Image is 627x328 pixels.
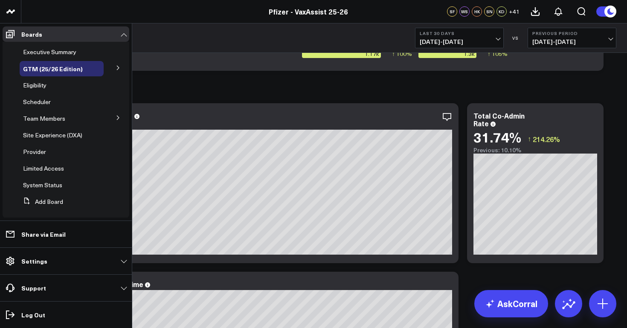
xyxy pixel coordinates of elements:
p: Boards [21,31,42,38]
span: Team Members [23,114,65,122]
div: KD [496,6,507,17]
div: 1.17k [302,49,381,58]
span: Site Experience (DXA) [23,131,82,139]
a: GTM (25/26 Edition) [23,65,83,72]
span: ↑ [528,134,531,145]
button: Add Board [20,194,63,209]
span: Scheduler [23,98,51,106]
a: Scheduler [23,99,51,105]
span: [DATE] - [DATE] [532,38,612,45]
div: 31.74% [473,129,521,145]
a: Team Members [23,115,65,122]
button: Last 30 Days[DATE]-[DATE] [415,28,504,48]
div: ↑ 105% [488,49,508,58]
a: Log Out [3,307,129,322]
div: SF [447,6,457,17]
b: Previous Period [532,31,612,36]
span: Eligibility [23,81,46,89]
a: AskCorral [474,290,548,317]
a: Pfizer - VaxAssist 25-26 [269,7,348,16]
span: GTM (25/26 Edition) [23,64,83,73]
p: Log Out [21,311,45,318]
a: Provider [23,148,46,155]
button: Previous Period[DATE]-[DATE] [528,28,616,48]
div: HK [472,6,482,17]
div: WS [459,6,470,17]
a: Site Experience (DXA) [23,132,82,139]
span: Executive Summary [23,48,76,56]
span: Limited Access [23,164,64,172]
span: [DATE] - [DATE] [420,38,499,45]
a: Eligibility [23,82,46,89]
div: VS [508,35,523,41]
span: 214.26% [533,134,560,144]
div: Total Co-Admin Rate [473,111,525,128]
div: SN [484,6,494,17]
span: System Status [23,181,62,189]
b: Last 30 Days [420,31,499,36]
p: Support [21,284,46,291]
p: Settings [21,258,47,264]
a: Limited Access [23,165,64,172]
div: 1.3k [418,49,476,58]
a: Executive Summary [23,49,76,55]
p: Share via Email [21,231,66,238]
div: Previous: 10.10% [473,147,597,154]
span: Provider [23,148,46,156]
button: +41 [509,6,520,17]
div: ↑ 100% [392,49,412,58]
span: + 41 [509,9,520,15]
a: System Status [23,182,62,189]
